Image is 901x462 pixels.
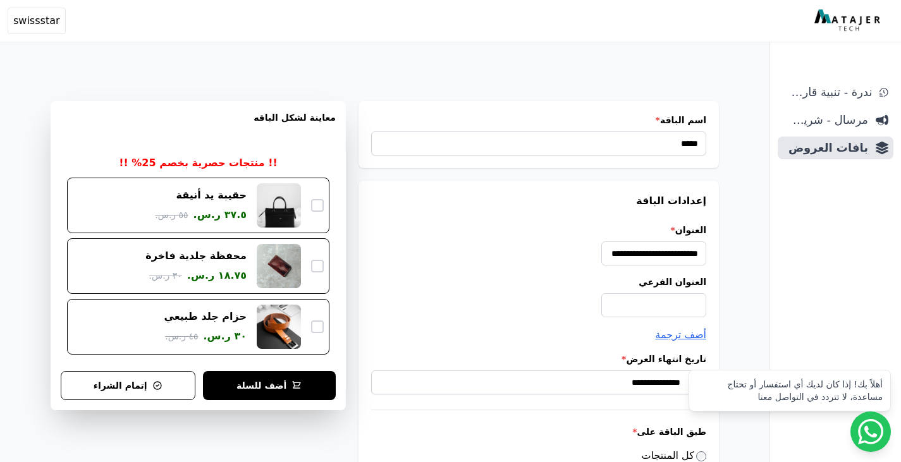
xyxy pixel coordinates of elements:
[783,139,868,157] span: باقات العروض
[655,327,706,343] button: أضف ترجمة
[814,9,883,32] img: MatajerTech Logo
[642,449,707,461] label: كل المنتجات
[155,209,188,222] span: ٥٥ ر.س.
[783,111,868,129] span: مرسال - شريط دعاية
[371,224,706,236] label: العنوان
[371,276,706,288] label: العنوان الفرعي
[187,268,247,283] span: ١٨.٧٥ ر.س.
[257,183,301,228] img: حقيبة يد أنيقة
[61,111,336,139] h3: معاينة لشكل الباقه
[697,378,883,403] div: أهلاً بك! إذا كان لديك أي استفسار أو تحتاج مساعدة، لا تتردد في التواصل معنا
[61,371,195,400] button: إتمام الشراء
[783,83,872,101] span: ندرة - تنبية قارب علي النفاذ
[257,305,301,349] img: حزام جلد طبيعي
[193,207,247,222] span: ٣٧.٥ ر.س.
[696,451,706,461] input: كل المنتجات
[8,8,66,34] button: swissstar
[257,244,301,288] img: محفظة جلدية فاخرة
[371,353,706,365] label: تاريخ انتهاء العرض
[176,188,247,202] div: حقيبة يد أنيقة
[371,425,706,438] label: طبق الباقة على
[371,193,706,209] h3: إعدادات الباقة
[203,329,247,344] span: ٣٠ ر.س.
[165,330,198,343] span: ٤٥ ر.س.
[13,13,60,28] span: swissstar
[164,310,247,324] div: حزام جلد طبيعي
[149,269,182,283] span: ٣٠ ر.س.
[655,329,706,341] span: أضف ترجمة
[119,155,278,171] h2: !! منتجات حصرية بخصم 25% !!
[203,371,336,400] button: أضف للسلة
[371,114,706,126] label: اسم الباقة
[145,249,247,263] div: محفظة جلدية فاخرة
